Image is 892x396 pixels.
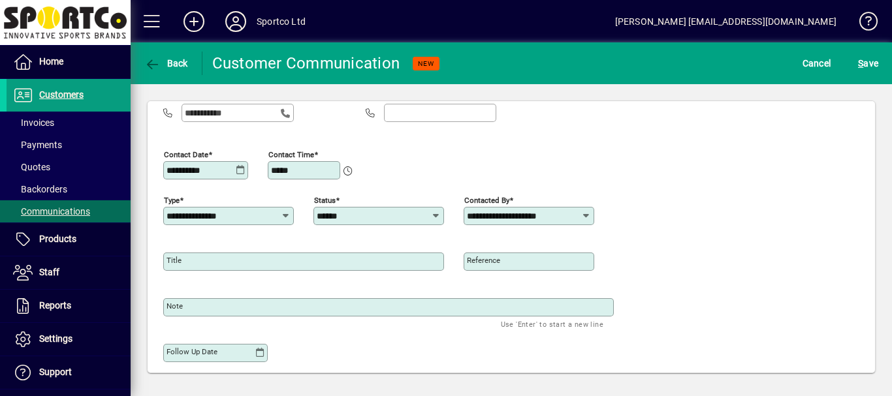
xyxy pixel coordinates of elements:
[131,52,202,75] app-page-header-button: Back
[173,10,215,33] button: Add
[13,162,50,172] span: Quotes
[39,56,63,67] span: Home
[167,301,183,311] mat-label: Note
[615,11,836,32] div: [PERSON_NAME] [EMAIL_ADDRESS][DOMAIN_NAME]
[7,256,131,289] a: Staff
[167,347,217,356] mat-label: Follow up date
[803,53,831,74] span: Cancel
[13,184,67,194] span: Backorders
[39,89,84,100] span: Customers
[39,234,76,244] span: Products
[7,323,131,356] a: Settings
[164,149,208,159] mat-label: Contact date
[7,356,131,389] a: Support
[418,59,434,68] span: NEW
[7,200,131,222] a: Communications
[257,11,306,32] div: Sportco Ltd
[855,52,882,75] button: Save
[467,256,500,265] mat-label: Reference
[13,140,62,150] span: Payments
[39,300,71,311] span: Reports
[464,195,509,204] mat-label: Contacted by
[314,195,336,204] mat-label: Status
[799,52,835,75] button: Cancel
[212,53,400,74] div: Customer Communication
[215,10,257,33] button: Profile
[13,117,54,128] span: Invoices
[858,53,878,74] span: ave
[13,206,90,217] span: Communications
[7,112,131,134] a: Invoices
[164,195,180,204] mat-label: Type
[141,52,191,75] button: Back
[7,290,131,322] a: Reports
[858,58,863,69] span: S
[268,149,314,159] mat-label: Contact time
[39,367,72,377] span: Support
[7,134,131,156] a: Payments
[7,223,131,256] a: Products
[501,316,603,331] mat-hint: Use 'Enter' to start a new line
[144,58,188,69] span: Back
[39,333,72,344] span: Settings
[167,256,182,265] mat-label: Title
[7,156,131,178] a: Quotes
[39,267,59,277] span: Staff
[7,46,131,78] a: Home
[7,178,131,200] a: Backorders
[850,3,876,45] a: Knowledge Base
